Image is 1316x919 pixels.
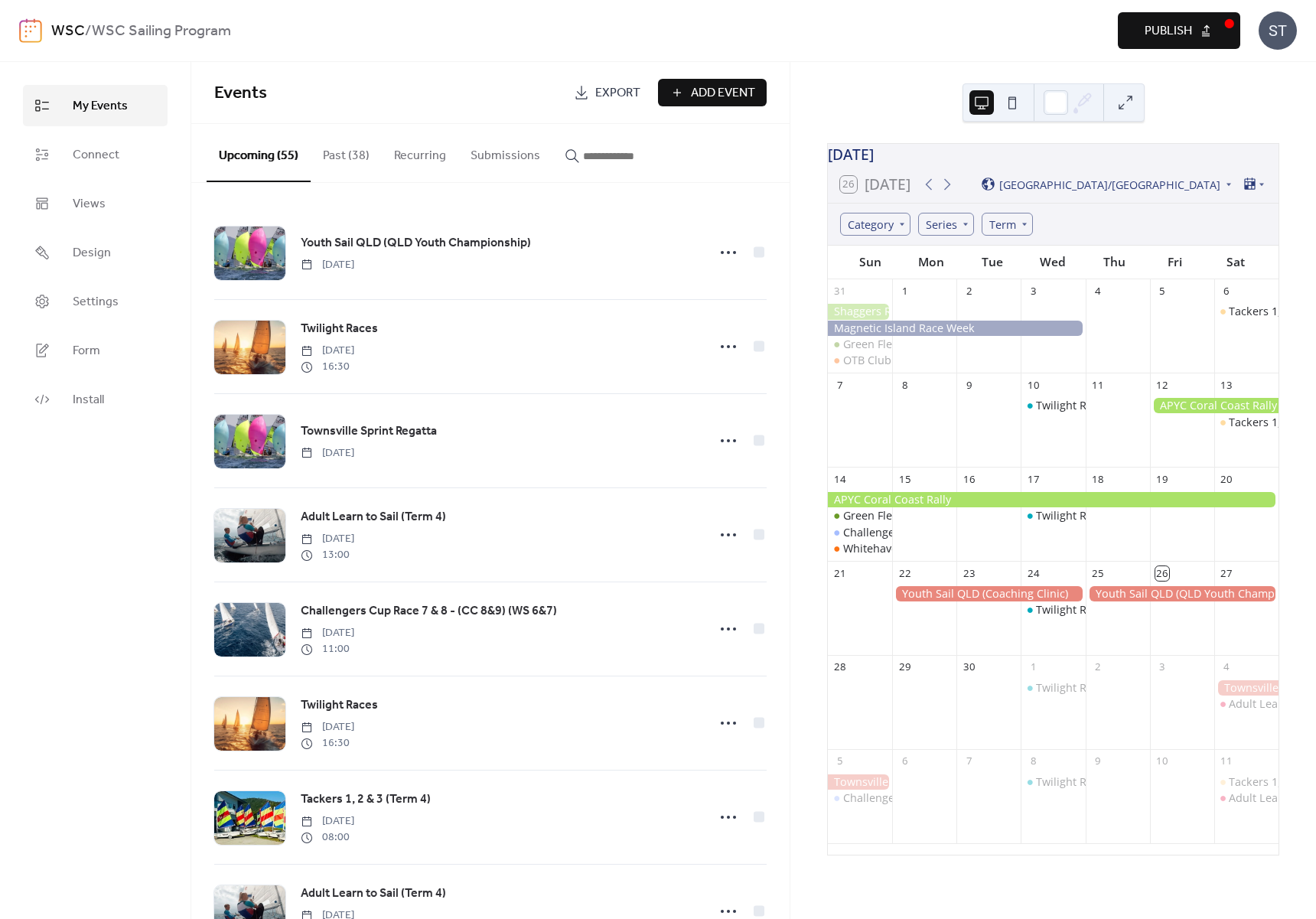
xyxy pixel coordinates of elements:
[828,492,1279,507] div: APYC Coral Coast Rally
[73,195,106,213] span: Views
[962,472,976,486] div: 16
[301,625,354,641] span: [DATE]
[51,17,85,46] a: WSC
[833,754,847,768] div: 5
[1214,774,1279,790] div: Tackers 1, 2 & 3 (Term 4)
[1155,660,1169,674] div: 3
[301,257,354,273] span: [DATE]
[1027,472,1041,486] div: 17
[311,124,382,181] button: Past (38)
[1027,379,1041,393] div: 10
[833,660,847,674] div: 28
[301,422,437,442] a: Townsville Sprint Regatta
[301,233,531,253] a: Youth Sail QLD (QLD Youth Championship)
[1027,660,1041,674] div: 1
[1155,379,1169,393] div: 12
[1091,754,1105,768] div: 9
[843,337,1028,352] div: Green Fleet & Intermediate (Term 3)
[1027,566,1041,580] div: 24
[301,359,354,375] span: 16:30
[962,754,976,768] div: 7
[828,353,892,368] div: OTB Club Champ5
[897,285,911,298] div: 1
[301,445,354,461] span: [DATE]
[1027,754,1041,768] div: 8
[897,754,911,768] div: 6
[999,179,1220,190] span: [GEOGRAPHIC_DATA]/[GEOGRAPHIC_DATA]
[1220,566,1233,580] div: 27
[1083,246,1145,279] div: Thu
[897,472,911,486] div: 15
[962,660,976,674] div: 30
[207,124,311,182] button: Upcoming (55)
[691,84,755,103] span: Add Event
[1027,285,1041,298] div: 3
[1259,11,1297,50] div: ST
[301,719,354,735] span: [DATE]
[301,547,354,563] span: 13:00
[73,97,128,116] span: My Events
[1036,680,1109,696] div: Twilight Races
[301,601,557,621] a: Challengers Cup Race 7 & 8 - (CC 8&9) (WS 6&7)
[1155,472,1169,486] div: 19
[1220,660,1233,674] div: 4
[73,342,100,360] span: Form
[1220,379,1233,393] div: 13
[1155,754,1169,768] div: 10
[301,884,446,904] a: Adult Learn to Sail (Term 4)
[23,281,168,322] a: Settings
[301,422,437,441] span: Townsville Sprint Regatta
[1091,660,1105,674] div: 2
[301,320,378,338] span: Twilight Races
[901,246,963,279] div: Mon
[1214,790,1279,806] div: Adult Learn to Sail (Term 4)
[828,144,1279,166] div: [DATE]
[301,234,531,253] span: Youth Sail QLD (QLD Youth Championship)
[1036,602,1109,618] div: Twilight Races
[828,337,892,352] div: Green Fleet & Intermediate (Term 3)
[843,541,976,556] div: Whitehaven Series Race 3
[92,17,231,46] b: WSC Sailing Program
[1145,246,1206,279] div: Fri
[828,774,892,790] div: Townsville Sprint Regatta
[1091,566,1105,580] div: 25
[1021,398,1085,413] div: Twilight Races
[1091,285,1105,298] div: 4
[1214,696,1279,712] div: Adult Learn to Sail (Term 4)
[23,134,168,175] a: Connect
[962,246,1023,279] div: Tue
[301,641,354,657] span: 11:00
[1220,285,1233,298] div: 6
[828,790,892,806] div: Challengers Cup Race 7 & 8 - (CC 8&9) (WS 6&7)
[962,285,976,298] div: 2
[73,391,104,409] span: Install
[301,790,431,809] span: Tackers 1, 2 & 3 (Term 4)
[1145,22,1192,41] span: Publish
[382,124,458,181] button: Recurring
[840,246,901,279] div: Sun
[73,293,119,311] span: Settings
[19,18,42,43] img: logo
[301,885,446,903] span: Adult Learn to Sail (Term 4)
[301,531,354,547] span: [DATE]
[1036,398,1109,413] div: Twilight Races
[301,602,557,621] span: Challengers Cup Race 7 & 8 - (CC 8&9) (WS 6&7)
[23,232,168,273] a: Design
[301,508,446,526] span: Adult Learn to Sail (Term 4)
[828,541,892,556] div: Whitehaven Series Race 3
[1118,12,1240,49] button: Publish
[301,696,378,715] span: Twilight Races
[1021,680,1085,696] div: Twilight Races
[595,84,640,103] span: Export
[23,379,168,420] a: Install
[962,379,976,393] div: 9
[658,79,767,106] a: Add Event
[73,146,119,165] span: Connect
[897,660,911,674] div: 29
[1086,586,1279,601] div: Youth Sail QLD (QLD Youth Championship)
[1150,398,1279,413] div: APYC Coral Coast Rally
[214,77,267,110] span: Events
[1021,602,1085,618] div: Twilight Races
[1214,680,1279,696] div: Townsville Sprint Regatta
[1023,246,1084,279] div: Wed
